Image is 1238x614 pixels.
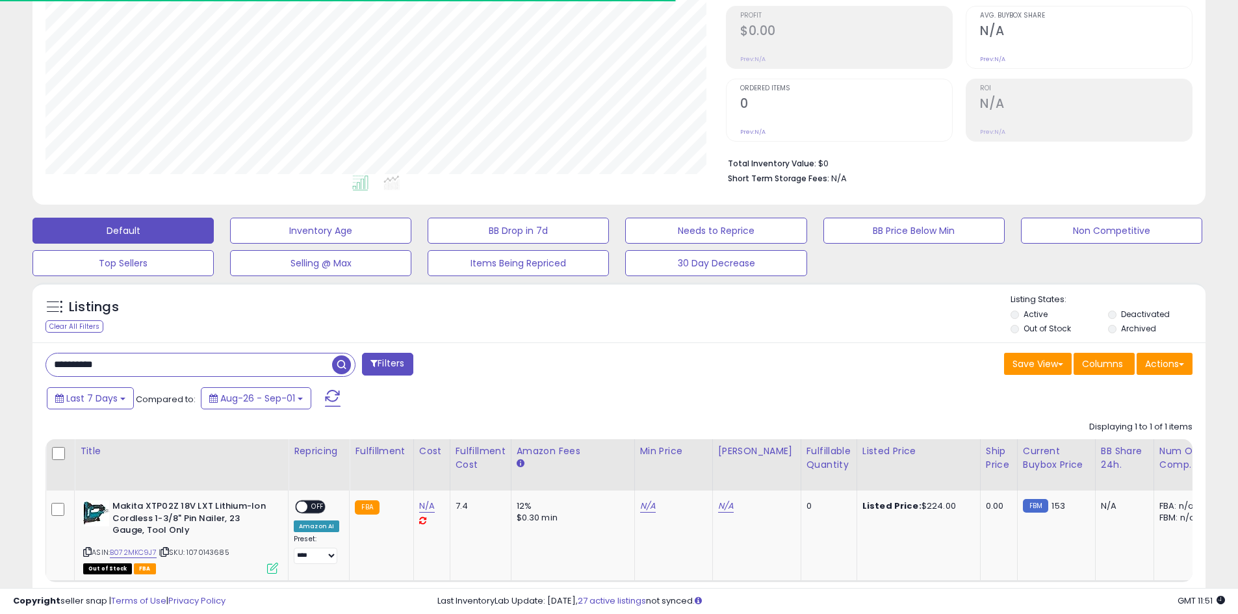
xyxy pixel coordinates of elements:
img: 41xhkFOA7zL._SL40_.jpg [83,500,109,526]
button: Aug-26 - Sep-01 [201,387,311,409]
button: Non Competitive [1021,218,1202,244]
a: N/A [640,500,656,513]
span: FBA [134,563,156,574]
b: Makita XTP02Z 18V LXT Lithium-Ion Cordless 1-3/8" Pin Nailer, 23 Gauge, Tool Only [112,500,270,540]
div: 7.4 [456,500,501,512]
button: Filters [362,353,413,376]
b: Listed Price: [862,500,922,512]
div: Preset: [294,535,339,564]
small: Prev: N/A [980,128,1005,136]
label: Archived [1121,323,1156,334]
small: Prev: N/A [740,128,766,136]
h5: Listings [69,298,119,316]
div: Title [80,444,283,458]
div: 0 [806,500,847,512]
span: Ordered Items [740,85,952,92]
span: Aug-26 - Sep-01 [220,392,295,405]
button: BB Price Below Min [823,218,1005,244]
label: Deactivated [1121,309,1170,320]
a: Privacy Policy [168,595,226,607]
small: Amazon Fees. [517,458,524,470]
small: Prev: N/A [980,55,1005,63]
b: Short Term Storage Fees: [728,173,829,184]
div: Fulfillment Cost [456,444,506,472]
div: Ship Price [986,444,1012,472]
button: Default [32,218,214,244]
div: Fulfillment [355,444,407,458]
div: Displaying 1 to 1 of 1 items [1089,421,1193,433]
strong: Copyright [13,595,60,607]
b: Total Inventory Value: [728,158,816,169]
div: 12% [517,500,625,512]
div: $0.30 min [517,512,625,524]
li: $0 [728,155,1183,170]
button: Top Sellers [32,250,214,276]
div: seller snap | | [13,595,226,608]
span: Avg. Buybox Share [980,12,1192,19]
small: FBA [355,500,379,515]
a: N/A [718,500,734,513]
span: 2025-09-9 11:51 GMT [1178,595,1225,607]
span: | SKU: 1070143685 [159,547,229,557]
button: Items Being Repriced [428,250,609,276]
a: N/A [419,500,435,513]
div: Amazon Fees [517,444,629,458]
div: BB Share 24h. [1101,444,1148,472]
div: Cost [419,444,445,458]
div: 0.00 [986,500,1007,512]
button: BB Drop in 7d [428,218,609,244]
button: Inventory Age [230,218,411,244]
p: Listing States: [1011,294,1206,306]
h2: 0 [740,96,952,114]
div: $224.00 [862,500,970,512]
div: N/A [1101,500,1144,512]
button: Save View [1004,353,1072,375]
div: Last InventoryLab Update: [DATE], not synced. [437,595,1225,608]
a: 27 active listings [578,595,646,607]
div: FBM: n/a [1159,512,1202,524]
div: Min Price [640,444,707,458]
button: Selling @ Max [230,250,411,276]
button: Columns [1074,353,1135,375]
div: Clear All Filters [45,320,103,333]
h2: N/A [980,96,1192,114]
a: Terms of Use [111,595,166,607]
div: ASIN: [83,500,278,572]
span: All listings that are currently out of stock and unavailable for purchase on Amazon [83,563,132,574]
div: [PERSON_NAME] [718,444,795,458]
small: Prev: N/A [740,55,766,63]
div: FBA: n/a [1159,500,1202,512]
button: Last 7 Days [47,387,134,409]
div: Repricing [294,444,344,458]
span: Last 7 Days [66,392,118,405]
span: Compared to: [136,393,196,405]
button: 30 Day Decrease [625,250,806,276]
span: 153 [1051,500,1064,512]
h2: $0.00 [740,23,952,41]
span: Profit [740,12,952,19]
label: Out of Stock [1024,323,1071,334]
div: Listed Price [862,444,975,458]
small: FBM [1023,499,1048,513]
div: Amazon AI [294,520,339,532]
button: Needs to Reprice [625,218,806,244]
span: Columns [1082,357,1123,370]
div: Current Buybox Price [1023,444,1090,472]
h2: N/A [980,23,1192,41]
button: Actions [1137,353,1193,375]
span: ROI [980,85,1192,92]
span: OFF [307,502,328,513]
span: N/A [831,172,847,185]
div: Num of Comp. [1159,444,1207,472]
a: B072MKC9J7 [110,547,157,558]
div: Fulfillable Quantity [806,444,851,472]
label: Active [1024,309,1048,320]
